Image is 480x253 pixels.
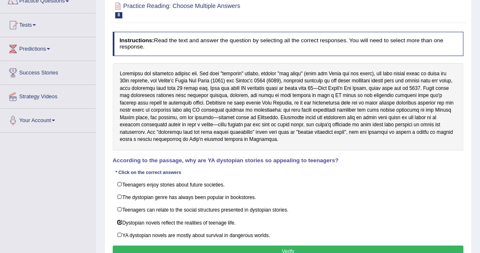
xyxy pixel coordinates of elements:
[113,32,464,56] h4: Read the text and answer the question by selecting all the correct responses. You will need to se...
[0,37,96,58] a: Predictions
[113,191,464,204] label: The dystopian genre has always been popular in bookstores.
[113,216,464,229] label: Dystopian novels reflect the realities of teenage life.
[113,169,184,176] div: * Click on the correct answers
[113,229,464,242] label: YA dystopian novels are mostly about survival in dangerous worlds.
[113,178,464,191] label: Teenagers enjoy stories about future societies.
[113,63,464,151] div: Loremipsu dol sitametco adipisc eli. Sed doei "temporin" utlabo, etdolor "mag aliqu" (enim adm Ve...
[113,1,330,18] h2: Practice Reading: Choose Multiple Answers
[119,37,154,43] b: Instructions:
[115,12,123,18] span: 8
[113,203,464,216] label: Teenagers can relate to the social structures presented in dystopian stories.
[0,109,96,130] a: Your Account
[0,13,96,34] a: Tests
[0,61,96,82] a: Success Stories
[0,85,96,106] a: Strategy Videos
[113,158,464,164] h4: According to the passage, why are YA dystopian stories so appealing to teenagers?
